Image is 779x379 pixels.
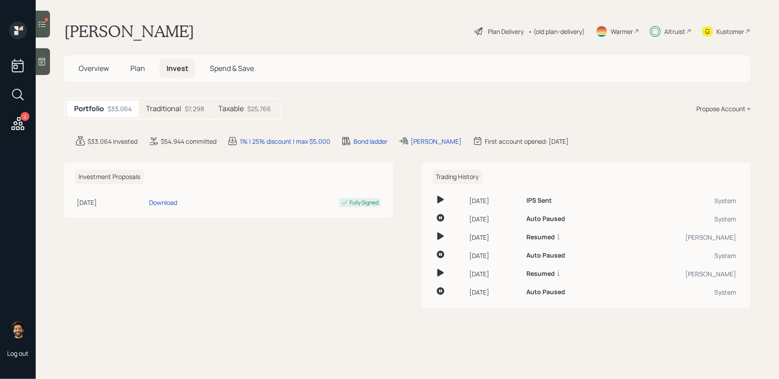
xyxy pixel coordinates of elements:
div: [DATE] [470,196,519,205]
div: [DATE] [77,198,146,207]
div: [DATE] [470,233,519,242]
h6: Auto Paused [526,215,565,223]
div: Kustomer [717,27,744,36]
div: Bond ladder [354,137,387,146]
h6: Trading History [433,170,483,184]
div: Altruist [664,27,685,36]
div: 2 [21,112,29,121]
div: Plan Delivery [488,27,524,36]
span: Plan [130,63,145,73]
div: Log out [7,349,29,358]
h6: Investment Proposals [75,170,144,184]
h6: Resumed [526,233,555,241]
h6: Auto Paused [526,252,565,259]
div: First account opened: [DATE] [485,137,569,146]
div: Warmer [611,27,633,36]
div: [PERSON_NAME] [622,269,736,279]
h1: [PERSON_NAME] [64,21,194,41]
div: Download [149,198,177,207]
div: Fully Signed [350,199,379,207]
div: $54,944 committed [161,137,217,146]
h6: Resumed [526,270,555,278]
span: Spend & Save [210,63,254,73]
div: $33,064 invested [87,137,137,146]
div: [DATE] [470,269,519,279]
div: $7,298 [185,104,204,113]
div: • (old plan-delivery) [528,27,585,36]
h6: IPS Sent [526,197,552,204]
div: 1% | 25% discount | max $5,000 [240,137,330,146]
div: System [622,251,736,260]
h6: Auto Paused [526,288,565,296]
img: eric-schwartz-headshot.png [9,321,27,338]
div: $25,766 [247,104,271,113]
div: System [622,214,736,224]
div: [DATE] [470,251,519,260]
div: System [622,287,736,297]
div: [PERSON_NAME] [411,137,462,146]
div: $33,064 [108,104,132,113]
h5: Taxable [218,104,244,113]
div: System [622,196,736,205]
div: [DATE] [470,214,519,224]
h5: Portfolio [74,104,104,113]
h5: Traditional [146,104,181,113]
div: Propose Account + [696,104,750,113]
span: Overview [79,63,109,73]
div: [DATE] [470,287,519,297]
div: [PERSON_NAME] [622,233,736,242]
span: Invest [167,63,188,73]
